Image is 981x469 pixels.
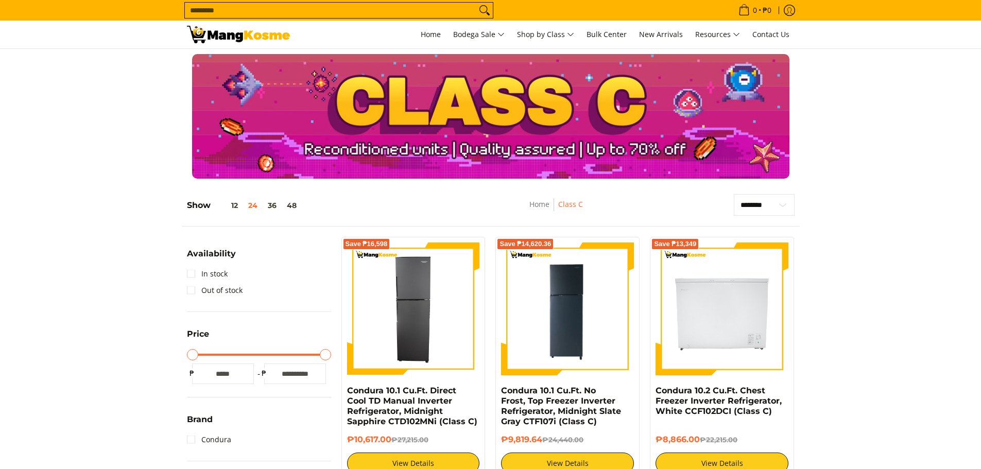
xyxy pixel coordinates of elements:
a: Contact Us [747,21,795,48]
span: ₱ [187,368,197,378]
a: New Arrivals [634,21,688,48]
span: Save ₱16,598 [346,241,388,247]
img: Condura 10.2 Cu.Ft. Chest Freezer Inverter Refrigerator, White CCF102DCI (Class C) [656,242,788,375]
a: Condura 10.1 Cu.Ft. No Frost, Top Freezer Inverter Refrigerator, Midnight Slate Gray CTF107i (Cla... [501,386,621,426]
span: Price [187,330,209,338]
button: 36 [263,201,282,210]
button: 24 [243,201,263,210]
span: Home [421,29,441,39]
span: Bulk Center [587,29,627,39]
span: Shop by Class [517,28,574,41]
summary: Open [187,330,209,346]
span: New Arrivals [639,29,683,39]
del: ₱22,215.00 [700,436,737,444]
nav: Main Menu [300,21,795,48]
span: Save ₱13,349 [654,241,696,247]
a: In stock [187,266,228,282]
span: 0 [751,7,759,14]
img: Condura 10.1 Cu.Ft. Direct Cool TD Manual Inverter Refrigerator, Midnight Sapphire CTD102MNi (Cla... [347,242,480,375]
a: Bulk Center [581,21,632,48]
a: Condura 10.1 Cu.Ft. Direct Cool TD Manual Inverter Refrigerator, Midnight Sapphire CTD102MNi (Cla... [347,386,477,426]
a: Home [529,199,549,209]
span: • [735,5,775,16]
del: ₱24,440.00 [542,436,583,444]
span: Brand [187,415,213,424]
del: ₱27,215.00 [391,436,428,444]
button: 48 [282,201,302,210]
h6: ₱8,866.00 [656,435,788,445]
h5: Show [187,200,302,211]
a: Class C [558,199,583,209]
img: Class C Home &amp; Business Appliances: Up to 70% Off l Mang Kosme [187,26,290,43]
span: ₱0 [761,7,773,14]
nav: Breadcrumbs [466,198,646,221]
span: ₱ [259,368,269,378]
a: Condura [187,431,231,448]
a: Home [416,21,446,48]
summary: Open [187,415,213,431]
img: Condura 10.1 Cu.Ft. No Frost, Top Freezer Inverter Refrigerator, Midnight Slate Gray CTF107i (Cla... [501,242,634,375]
span: Availability [187,250,236,258]
span: Resources [695,28,740,41]
h6: ₱9,819.64 [501,435,634,445]
a: Out of stock [187,282,243,299]
button: 12 [211,201,243,210]
h6: ₱10,617.00 [347,435,480,445]
span: Bodega Sale [453,28,505,41]
a: Bodega Sale [448,21,510,48]
span: Contact Us [752,29,789,39]
a: Resources [690,21,745,48]
span: Save ₱14,620.36 [500,241,551,247]
a: Shop by Class [512,21,579,48]
a: Condura 10.2 Cu.Ft. Chest Freezer Inverter Refrigerator, White CCF102DCI (Class C) [656,386,782,416]
summary: Open [187,250,236,266]
button: Search [476,3,493,18]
